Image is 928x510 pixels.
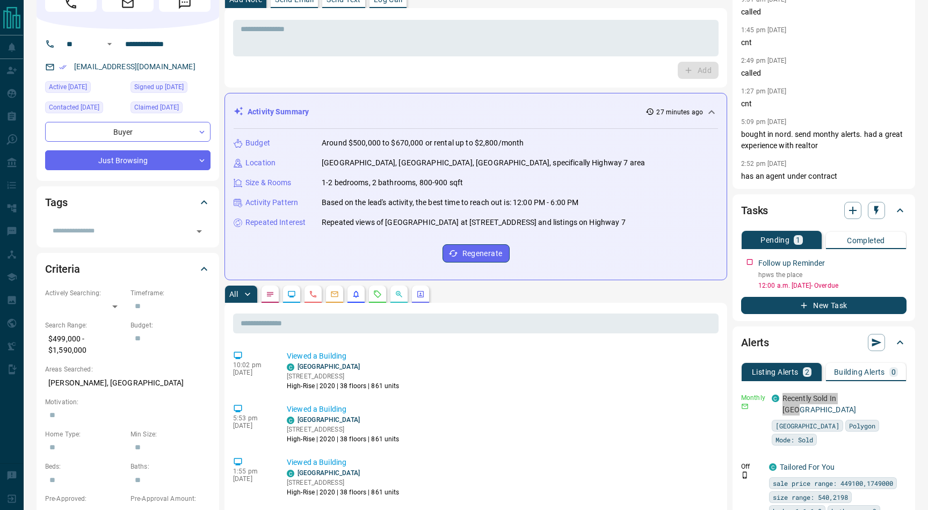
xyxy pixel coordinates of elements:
[741,403,749,410] svg: Email
[45,397,211,407] p: Motivation:
[45,320,125,330] p: Search Range:
[130,429,211,439] p: Min Size:
[741,37,907,48] p: cnt
[782,394,856,414] a: Recently Sold In [GEOGRAPHIC_DATA]
[287,404,714,415] p: Viewed a Building
[59,63,67,71] svg: Email Verified
[233,369,271,376] p: [DATE]
[773,478,893,489] span: sale price range: 449100,1749000
[287,363,294,371] div: condos.ca
[192,224,207,239] button: Open
[741,68,907,79] p: called
[49,82,87,92] span: Active [DATE]
[758,270,907,280] p: hpws the place
[266,290,274,298] svg: Notes
[758,281,907,290] p: 12:00 a.m. [DATE] - Overdue
[287,417,294,424] div: condos.ca
[45,365,211,374] p: Areas Searched:
[45,122,211,142] div: Buyer
[45,494,125,504] p: Pre-Approved:
[330,290,339,298] svg: Emails
[287,425,400,434] p: [STREET_ADDRESS]
[805,368,809,376] p: 2
[287,351,714,362] p: Viewed a Building
[45,81,125,96] div: Tue Sep 09 2025
[741,171,907,182] p: has an agent under contract
[49,102,99,113] span: Contacted [DATE]
[769,463,777,471] div: condos.ca
[741,118,787,126] p: 5:09 pm [DATE]
[796,236,800,244] p: 1
[395,290,403,298] svg: Opportunities
[229,290,238,298] p: All
[322,217,626,228] p: Repeated views of [GEOGRAPHIC_DATA] at [STREET_ADDRESS] and listings on Highway 7
[245,177,292,188] p: Size & Rooms
[245,137,270,149] p: Budget
[233,361,271,369] p: 10:02 pm
[741,330,907,355] div: Alerts
[134,82,184,92] span: Signed up [DATE]
[741,462,763,471] p: Off
[74,62,195,71] a: [EMAIL_ADDRESS][DOMAIN_NAME]
[233,475,271,483] p: [DATE]
[298,363,360,370] a: [GEOGRAPHIC_DATA]
[741,129,907,151] p: bought in nord. send monthy alerts. had a great experience with realtor
[287,487,400,497] p: High-Rise | 2020 | 38 floors | 861 units
[45,429,125,439] p: Home Type:
[245,217,306,228] p: Repeated Interest
[758,258,825,269] p: Follow up Reminder
[834,368,885,376] p: Building Alerts
[287,381,400,391] p: High-Rise | 2020 | 38 floors | 861 units
[245,157,275,169] p: Location
[773,492,848,502] span: size range: 540,2198
[322,137,524,149] p: Around $500,000 to $670,000 or rental up to $2,800/month
[130,288,211,298] p: Timeframe:
[298,469,360,477] a: [GEOGRAPHIC_DATA]
[103,38,116,50] button: Open
[45,260,80,278] h2: Criteria
[352,290,360,298] svg: Listing Alerts
[741,26,787,34] p: 1:45 pm [DATE]
[45,288,125,298] p: Actively Searching:
[45,194,67,211] h2: Tags
[287,434,400,444] p: High-Rise | 2020 | 38 floors | 861 units
[130,81,211,96] div: Mon Jan 16 2023
[741,202,768,219] h2: Tasks
[298,416,360,424] a: [GEOGRAPHIC_DATA]
[443,244,510,263] button: Regenerate
[45,330,125,359] p: $499,000 - $1,590,000
[775,420,839,431] span: [GEOGRAPHIC_DATA]
[416,290,425,298] svg: Agent Actions
[891,368,896,376] p: 0
[849,420,875,431] span: Polygon
[234,102,718,122] div: Activity Summary27 minutes ago
[760,236,789,244] p: Pending
[741,198,907,223] div: Tasks
[741,297,907,314] button: New Task
[322,197,578,208] p: Based on the lead's activity, the best time to reach out is: 12:00 PM - 6:00 PM
[233,422,271,429] p: [DATE]
[741,6,907,18] p: called
[287,457,714,468] p: Viewed a Building
[772,395,779,402] div: condos.ca
[45,190,211,215] div: Tags
[45,150,211,170] div: Just Browsing
[373,290,382,298] svg: Requests
[741,393,765,403] p: Monthly
[45,101,125,116] div: Mon Jan 16 2023
[741,334,769,351] h2: Alerts
[309,290,317,298] svg: Calls
[322,177,463,188] p: 1-2 bedrooms, 2 bathrooms, 800-900 sqft
[322,157,645,169] p: [GEOGRAPHIC_DATA], [GEOGRAPHIC_DATA], [GEOGRAPHIC_DATA], specifically Highway 7 area
[233,414,271,422] p: 5:53 pm
[741,160,787,167] p: 2:52 pm [DATE]
[780,463,835,471] a: Tailored For You
[847,237,885,244] p: Completed
[656,107,703,117] p: 27 minutes ago
[130,462,211,471] p: Baths:
[45,462,125,471] p: Beds:
[45,256,211,282] div: Criteria
[130,101,211,116] div: Mon Jan 16 2023
[287,470,294,477] div: condos.ca
[741,57,787,64] p: 2:49 pm [DATE]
